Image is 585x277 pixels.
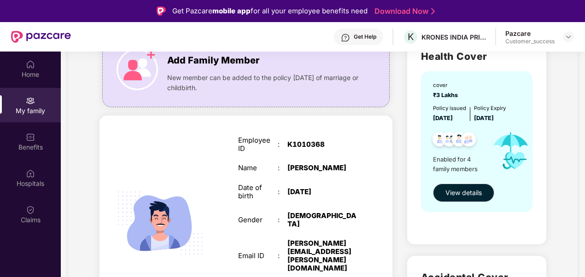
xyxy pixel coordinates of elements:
div: Email ID [238,252,278,260]
div: KRONES INDIA PRIVATE LIMITED [421,33,486,41]
img: svg+xml;base64,PHN2ZyBpZD0iSG9tZSIgeG1sbnM9Imh0dHA6Ly93d3cudzMub3JnLzIwMDAvc3ZnIiB3aWR0aD0iMjAiIG... [26,60,35,69]
div: [DATE] [287,188,357,196]
img: svg+xml;base64,PHN2ZyB4bWxucz0iaHR0cDovL3d3dy53My5vcmcvMjAwMC9zdmciIHdpZHRoPSI0OC45MTUiIGhlaWdodD... [438,129,461,152]
span: ₹3 Lakhs [433,92,461,98]
div: cover [433,81,461,90]
div: Get Help [354,33,376,40]
img: svg+xml;base64,PHN2ZyBpZD0iRHJvcGRvd24tMzJ4MzIiIHhtbG5zPSJodHRwOi8vd3d3LnczLm9yZy8yMDAwL3N2ZyIgd2... [565,33,572,40]
div: Policy issued [433,104,466,113]
img: svg+xml;base64,PHN2ZyBpZD0iQmVuZWZpdHMiIHhtbG5zPSJodHRwOi8vd3d3LnczLm9yZy8yMDAwL3N2ZyIgd2lkdGg9Ij... [26,133,35,142]
img: svg+xml;base64,PHN2ZyB4bWxucz0iaHR0cDovL3d3dy53My5vcmcvMjAwMC9zdmciIHdpZHRoPSI0OC45NDMiIGhlaWdodD... [448,129,470,152]
img: svg+xml;base64,PHN2ZyBpZD0iQ2xhaW0iIHhtbG5zPSJodHRwOi8vd3d3LnczLm9yZy8yMDAwL3N2ZyIgd2lkdGg9IjIwIi... [26,205,35,214]
span: [DATE] [433,115,453,121]
strong: mobile app [212,6,251,15]
span: View details [445,188,482,198]
div: Gender [238,216,278,224]
img: svg+xml;base64,PHN2ZyB4bWxucz0iaHR0cDovL3d3dy53My5vcmcvMjAwMC9zdmciIHdpZHRoPSI0OC45NDMiIGhlaWdodD... [457,129,480,152]
a: Download Now [374,6,432,16]
div: Policy Expiry [474,104,506,113]
img: Stroke [431,6,435,16]
img: svg+xml;base64,PHN2ZyB3aWR0aD0iMjAiIGhlaWdodD0iMjAiIHZpZXdCb3g9IjAgMCAyMCAyMCIgZmlsbD0ibm9uZSIgeG... [26,96,35,105]
span: Add Family Member [167,53,259,68]
img: Logo [157,6,166,16]
img: icon [117,49,158,90]
div: : [278,216,287,224]
span: Enabled for 4 family members [433,155,485,173]
button: View details [433,184,494,202]
img: svg+xml;base64,PHN2ZyBpZD0iSGVscC0zMngzMiIgeG1sbnM9Imh0dHA6Ly93d3cudzMub3JnLzIwMDAvc3ZnIiB3aWR0aD... [341,33,350,42]
div: [DEMOGRAPHIC_DATA] [287,212,357,228]
div: Customer_success [505,38,555,45]
div: K1010368 [287,140,357,149]
div: Get Pazcare for all your employee benefits need [172,6,368,17]
div: : [278,252,287,260]
span: New member can be added to the policy [DATE] of marriage or childbirth. [167,73,361,93]
img: svg+xml;base64,PHN2ZyBpZD0iSG9zcGl0YWxzIiB4bWxucz0iaHR0cDovL3d3dy53My5vcmcvMjAwMC9zdmciIHdpZHRoPS... [26,169,35,178]
div: Employee ID [238,136,278,153]
span: K [408,31,414,42]
span: [DATE] [474,115,494,121]
div: Date of birth [238,184,278,200]
div: : [278,164,287,172]
img: svg+xml;base64,PHN2ZyB4bWxucz0iaHR0cDovL3d3dy53My5vcmcvMjAwMC9zdmciIHdpZHRoPSI0OC45NDMiIGhlaWdodD... [428,129,451,152]
div: : [278,188,287,196]
img: New Pazcare Logo [11,31,71,43]
div: : [278,140,287,149]
img: svg+xml;base64,PHN2ZyB4bWxucz0iaHR0cDovL3d3dy53My5vcmcvMjAwMC9zdmciIHdpZHRoPSIyMjQiIGhlaWdodD0iMT... [107,170,214,276]
div: [PERSON_NAME][EMAIL_ADDRESS][PERSON_NAME][DOMAIN_NAME] [287,239,357,272]
div: [PERSON_NAME] [287,164,357,172]
h2: Health Cover [421,49,532,64]
div: Name [238,164,278,172]
img: icon [485,123,537,179]
div: Pazcare [505,29,555,38]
